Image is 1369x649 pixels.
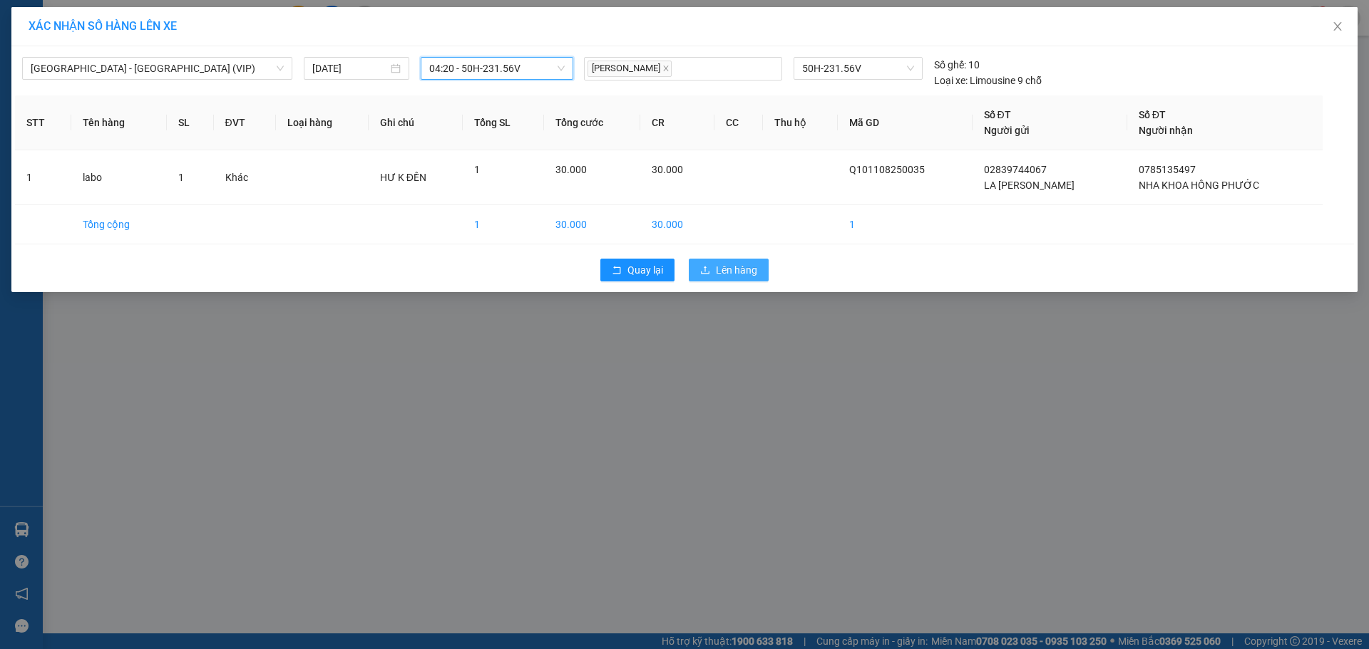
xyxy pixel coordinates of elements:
[178,172,184,183] span: 1
[588,61,672,77] span: [PERSON_NAME]
[934,73,968,88] span: Loại xe:
[369,95,463,150] th: Ghi chú
[689,259,769,281] button: uploadLên hàng
[849,164,925,175] span: Q101108250035
[380,172,426,183] span: HƯ K ĐỀN
[1139,109,1166,120] span: Số ĐT
[640,205,714,244] td: 30.000
[474,164,480,175] span: 1
[984,125,1030,136] span: Người gửi
[984,109,1011,120] span: Số ĐT
[714,95,763,150] th: CC
[627,262,663,278] span: Quay lại
[763,95,838,150] th: Thu hộ
[29,19,177,33] span: XÁC NHẬN SỐ HÀNG LÊN XE
[716,262,757,278] span: Lên hàng
[167,95,214,150] th: SL
[652,164,683,175] span: 30.000
[31,58,284,79] span: Sài Gòn - Tây Ninh (VIP)
[1332,21,1343,32] span: close
[934,57,966,73] span: Số ghế:
[934,73,1042,88] div: Limousine 9 chỗ
[544,205,640,244] td: 30.000
[838,205,972,244] td: 1
[1318,7,1358,47] button: Close
[463,205,543,244] td: 1
[802,58,913,79] span: 50H-231.56V
[1139,125,1193,136] span: Người nhận
[984,180,1075,191] span: LA [PERSON_NAME]
[214,95,276,150] th: ĐVT
[984,164,1047,175] span: 02839744067
[312,61,388,76] input: 12/08/2025
[15,150,71,205] td: 1
[276,95,369,150] th: Loại hàng
[934,57,980,73] div: 10
[600,259,675,281] button: rollbackQuay lại
[662,65,670,72] span: close
[555,164,587,175] span: 30.000
[71,205,167,244] td: Tổng cộng
[463,95,543,150] th: Tổng SL
[700,265,710,276] span: upload
[71,95,167,150] th: Tên hàng
[1139,164,1196,175] span: 0785135497
[612,265,622,276] span: rollback
[429,58,565,79] span: 04:20 - 50H-231.56V
[15,95,71,150] th: STT
[71,150,167,205] td: labo
[1139,180,1259,191] span: NHA KHOA HỒNG PHƯỚC
[838,95,972,150] th: Mã GD
[640,95,714,150] th: CR
[214,150,276,205] td: Khác
[544,95,640,150] th: Tổng cước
